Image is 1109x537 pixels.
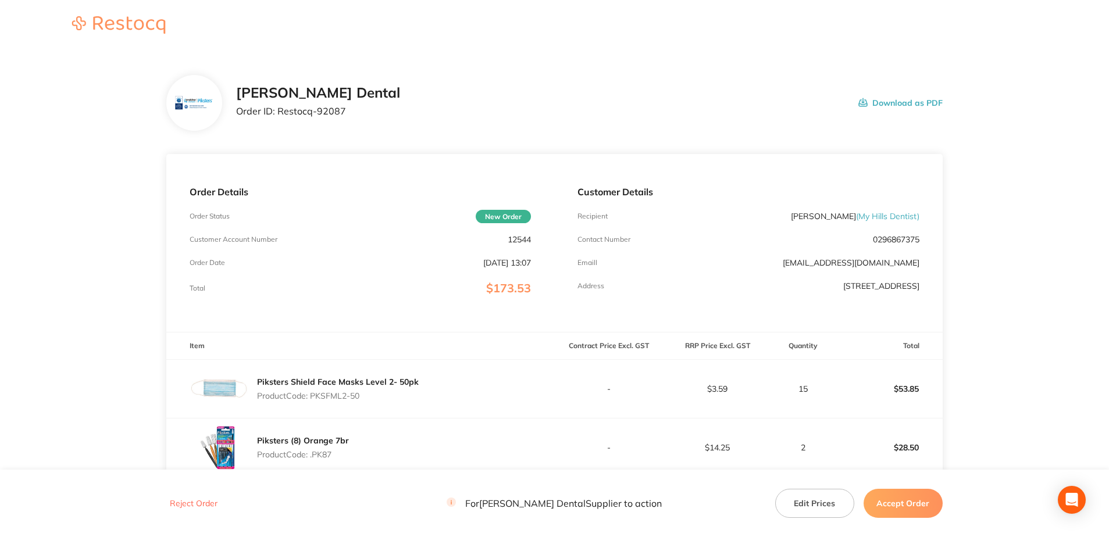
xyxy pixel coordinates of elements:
[577,187,919,197] p: Customer Details
[775,489,854,518] button: Edit Prices
[257,377,419,387] a: Piksters Shield Face Masks Level 2- 50pk
[447,498,662,509] p: For [PERSON_NAME] Dental Supplier to action
[577,212,608,220] p: Recipient
[772,384,833,393] p: 15
[175,84,213,122] img: bnV5aml6aA
[791,212,919,221] p: [PERSON_NAME]
[858,85,943,121] button: Download as PDF
[60,16,177,35] a: Restocq logo
[236,106,400,116] p: Order ID: Restocq- 92087
[663,332,772,360] th: RRP Price Excl. GST
[257,450,349,459] p: Product Code: .PK87
[486,281,531,295] span: $173.53
[555,443,662,452] p: -
[1058,486,1086,514] div: Open Intercom Messenger
[190,418,248,477] img: d3Vqc3JvdA
[664,384,771,393] p: $3.59
[166,499,221,509] button: Reject Order
[554,332,663,360] th: Contract Price Excl. GST
[577,235,630,244] p: Contact Number
[190,360,248,418] img: NmRqZDZ0aA
[864,489,943,518] button: Accept Order
[772,443,833,452] p: 2
[60,16,177,34] img: Restocq logo
[508,235,531,244] p: 12544
[783,257,919,268] a: [EMAIL_ADDRESS][DOMAIN_NAME]
[190,235,277,244] p: Customer Account Number
[843,281,919,291] p: [STREET_ADDRESS]
[190,212,230,220] p: Order Status
[483,258,531,267] p: [DATE] 13:07
[190,259,225,267] p: Order Date
[257,435,349,446] a: Piksters (8) Orange 7br
[166,332,554,360] th: Item
[835,434,942,461] p: $28.50
[873,235,919,244] p: 0296867375
[772,332,834,360] th: Quantity
[257,391,419,400] p: Product Code: PKSFML2-50
[856,211,919,221] span: ( My Hills Dentist )
[555,384,662,393] p: -
[577,259,597,267] p: Emaill
[236,85,400,101] h2: [PERSON_NAME] Dental
[664,443,771,452] p: $14.25
[476,210,531,223] span: New Order
[834,332,943,360] th: Total
[190,187,531,197] p: Order Details
[577,282,604,290] p: Address
[835,375,942,403] p: $53.85
[190,284,205,292] p: Total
